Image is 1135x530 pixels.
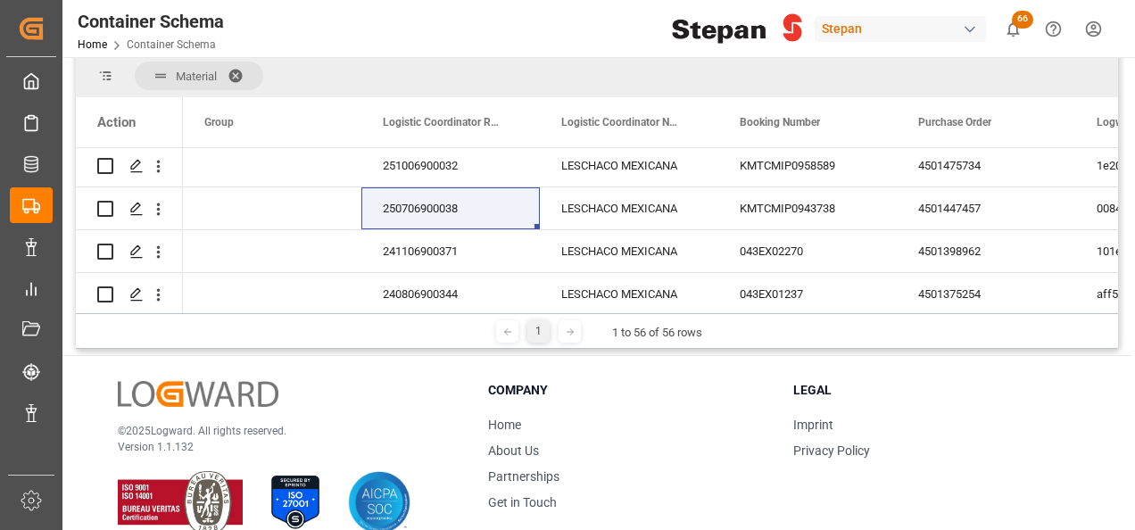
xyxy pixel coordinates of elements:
[383,116,502,128] span: Logistic Coordinator Reference Number
[361,187,540,229] div: 250706900038
[718,187,897,229] div: KMTCMIP0943738
[118,381,278,407] img: Logward Logo
[204,116,234,128] span: Group
[76,273,183,316] div: Press SPACE to select this row.
[718,273,897,315] div: 043EX01237
[488,381,771,400] h3: Company
[897,230,1075,272] div: 4501398962
[97,114,136,130] div: Action
[718,145,897,186] div: KMTCMIP0958589
[793,443,870,458] a: Privacy Policy
[78,8,224,35] div: Container Schema
[540,273,718,315] div: LESCHACO MEXICANA
[361,273,540,315] div: 240806900344
[1012,11,1033,29] span: 66
[361,145,540,186] div: 251006900032
[793,418,833,432] a: Imprint
[918,116,991,128] span: Purchase Order
[488,495,557,509] a: Get in Touch
[793,381,1076,400] h3: Legal
[76,145,183,187] div: Press SPACE to select this row.
[897,273,1075,315] div: 4501375254
[118,439,443,455] p: Version 1.1.132
[672,13,802,45] img: Stepan_Company_logo.svg.png_1713531530.png
[540,187,718,229] div: LESCHACO MEXICANA
[740,116,820,128] span: Booking Number
[176,70,217,83] span: Material
[718,230,897,272] div: 043EX02270
[815,12,993,46] button: Stepan
[561,116,681,128] span: Logistic Coordinator Name
[488,443,539,458] a: About Us
[897,145,1075,186] div: 4501475734
[527,320,550,343] div: 1
[612,324,702,342] div: 1 to 56 of 56 rows
[540,145,718,186] div: LESCHACO MEXICANA
[993,9,1033,49] button: show 66 new notifications
[118,423,443,439] p: © 2025 Logward. All rights reserved.
[815,16,986,42] div: Stepan
[76,230,183,273] div: Press SPACE to select this row.
[361,230,540,272] div: 241106900371
[78,38,107,51] a: Home
[540,230,718,272] div: LESCHACO MEXICANA
[897,187,1075,229] div: 4501447457
[1033,9,1073,49] button: Help Center
[76,187,183,230] div: Press SPACE to select this row.
[488,418,521,432] a: Home
[488,469,559,484] a: Partnerships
